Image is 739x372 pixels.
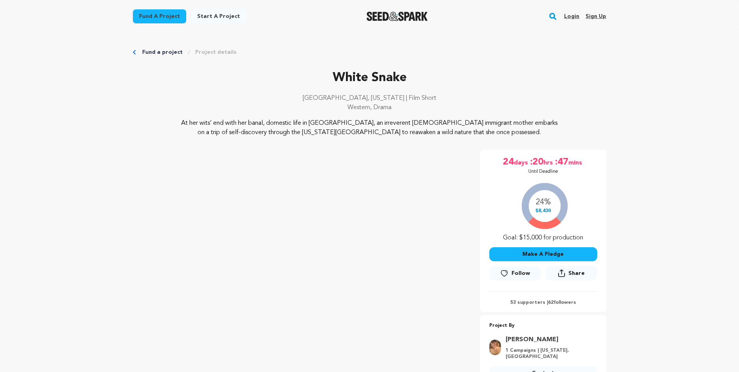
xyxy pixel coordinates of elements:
p: [GEOGRAPHIC_DATA], [US_STATE] | Film Short [133,94,607,103]
a: Fund a project [133,9,186,23]
span: hrs [543,156,554,168]
a: Follow [489,266,541,280]
p: 53 supporters | followers [489,299,597,306]
a: Start a project [191,9,246,23]
p: At her wits’ end with her banal, domestic life in [GEOGRAPHIC_DATA], an irreverent [DEMOGRAPHIC_D... [180,119,559,137]
p: White Snake [133,69,607,87]
span: 24 [503,156,514,168]
span: Share [545,266,597,283]
a: Sign up [586,10,606,23]
a: Login [564,10,579,23]
span: :20 [529,156,543,168]
a: Project details [195,48,236,56]
span: Share [568,269,585,277]
div: Breadcrumb [133,48,607,56]
p: 1 Campaigns | [US_STATE], [GEOGRAPHIC_DATA] [506,347,593,360]
a: Seed&Spark Homepage [367,12,428,21]
span: Follow [511,269,530,277]
p: Project By [489,321,597,330]
span: 62 [548,300,554,305]
p: Western, Drama [133,103,607,112]
a: Goto Holly Wagner profile [506,335,593,344]
span: :47 [554,156,568,168]
a: Fund a project [142,48,183,56]
button: Make A Pledge [489,247,597,261]
img: 70bf619fe8f1a699.png [489,340,501,355]
span: mins [568,156,584,168]
p: Until Deadline [528,168,558,175]
span: days [514,156,529,168]
button: Share [545,266,597,280]
img: Seed&Spark Logo Dark Mode [367,12,428,21]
